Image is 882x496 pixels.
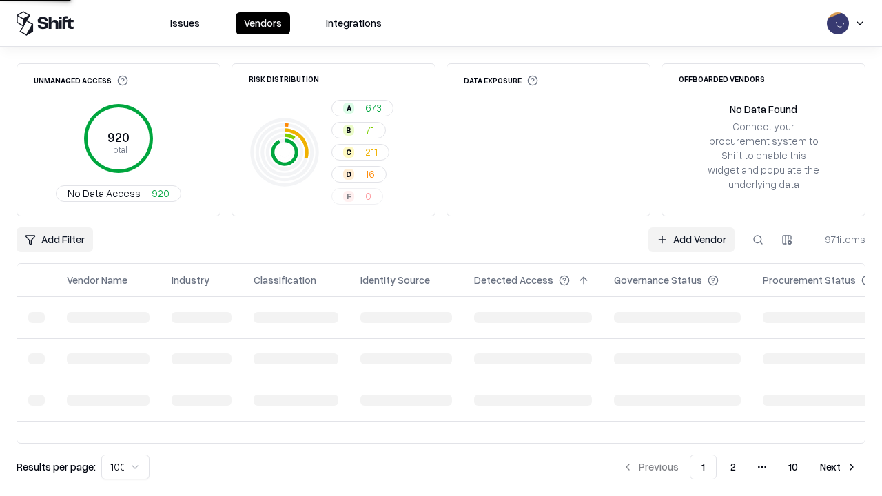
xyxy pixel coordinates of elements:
a: Add Vendor [648,227,735,252]
span: No Data Access [68,186,141,200]
button: Issues [162,12,208,34]
p: Results per page: [17,459,96,474]
tspan: Total [110,144,127,155]
button: A673 [331,100,393,116]
div: Industry [172,273,209,287]
div: Governance Status [614,273,702,287]
div: Offboarded Vendors [679,75,765,83]
div: 971 items [810,232,865,247]
div: Connect your procurement system to Shift to enable this widget and populate the underlying data [706,119,821,192]
div: B [343,125,354,136]
span: 16 [365,167,375,181]
span: 673 [365,101,382,115]
span: 211 [365,145,378,159]
div: Risk Distribution [249,75,319,83]
div: A [343,103,354,114]
nav: pagination [614,455,865,479]
div: Procurement Status [763,273,856,287]
button: D16 [331,166,387,183]
div: Vendor Name [67,273,127,287]
span: 920 [152,186,170,200]
button: 10 [777,455,809,479]
div: D [343,169,354,180]
div: Data Exposure [464,75,538,86]
button: C211 [331,144,389,161]
button: Next [812,455,865,479]
button: Add Filter [17,227,93,252]
tspan: 920 [107,130,130,145]
div: Identity Source [360,273,430,287]
div: Classification [254,273,316,287]
div: C [343,147,354,158]
button: 2 [719,455,747,479]
div: Unmanaged Access [34,75,128,86]
button: Vendors [236,12,290,34]
div: No Data Found [730,102,797,116]
button: Integrations [318,12,390,34]
button: No Data Access920 [56,185,181,202]
span: 71 [365,123,374,137]
div: Detected Access [474,273,553,287]
button: 1 [690,455,717,479]
button: B71 [331,122,386,138]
